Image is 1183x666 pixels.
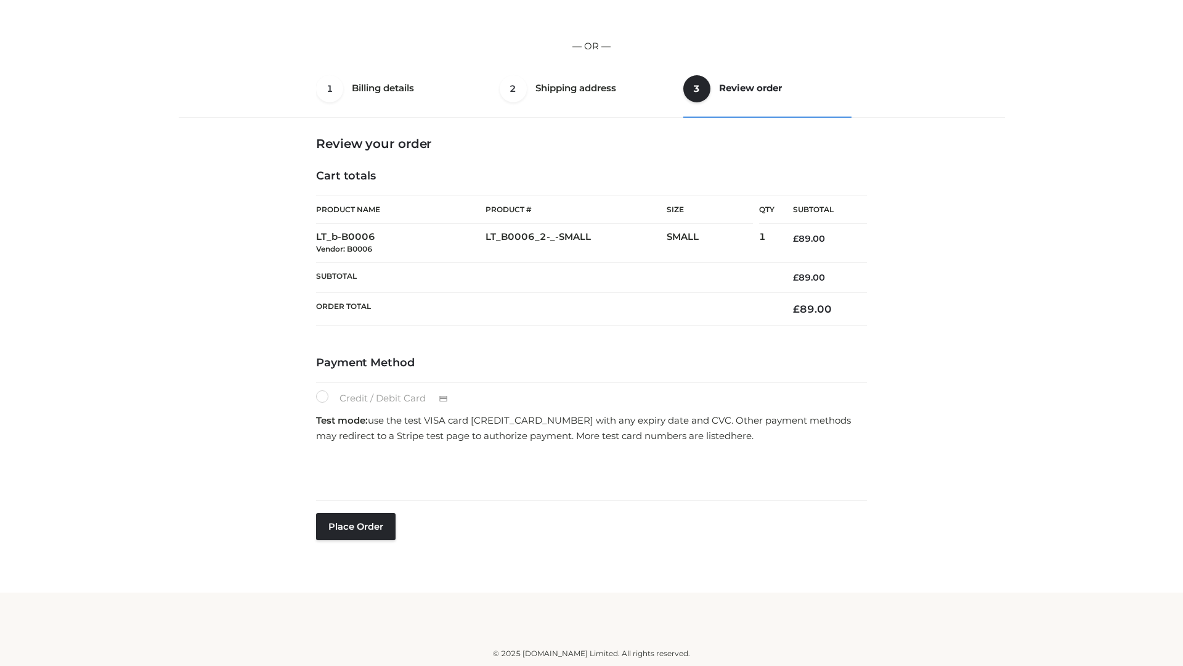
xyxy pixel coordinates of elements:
span: £ [793,272,799,283]
small: Vendor: B0006 [316,244,372,253]
p: — OR — [183,38,1000,54]
h4: Cart totals [316,170,867,183]
th: Product # [486,195,667,224]
bdi: 89.00 [793,233,825,244]
th: Size [667,196,753,224]
th: Subtotal [774,196,867,224]
td: SMALL [667,224,759,263]
bdi: 89.00 [793,272,825,283]
th: Subtotal [316,262,774,292]
span: £ [793,303,800,315]
td: LT_b-B0006 [316,224,486,263]
button: Place order [316,513,396,540]
strong: Test mode: [316,414,368,426]
p: use the test VISA card [CREDIT_CARD_NUMBER] with any expiry date and CVC. Other payment methods m... [316,413,867,444]
td: 1 [759,224,774,263]
th: Product Name [316,195,486,224]
div: © 2025 [DOMAIN_NAME] Limited. All rights reserved. [183,647,1000,660]
bdi: 89.00 [793,303,832,315]
a: here [731,430,752,442]
h3: Review your order [316,136,867,151]
iframe: Secure payment input frame [314,448,864,493]
td: LT_B0006_2-_-SMALL [486,224,667,263]
img: Credit / Debit Card [432,392,455,406]
span: £ [793,233,799,244]
th: Order Total [316,293,774,326]
th: Qty [759,195,774,224]
label: Credit / Debit Card [316,390,461,406]
h4: Payment Method [316,356,867,370]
